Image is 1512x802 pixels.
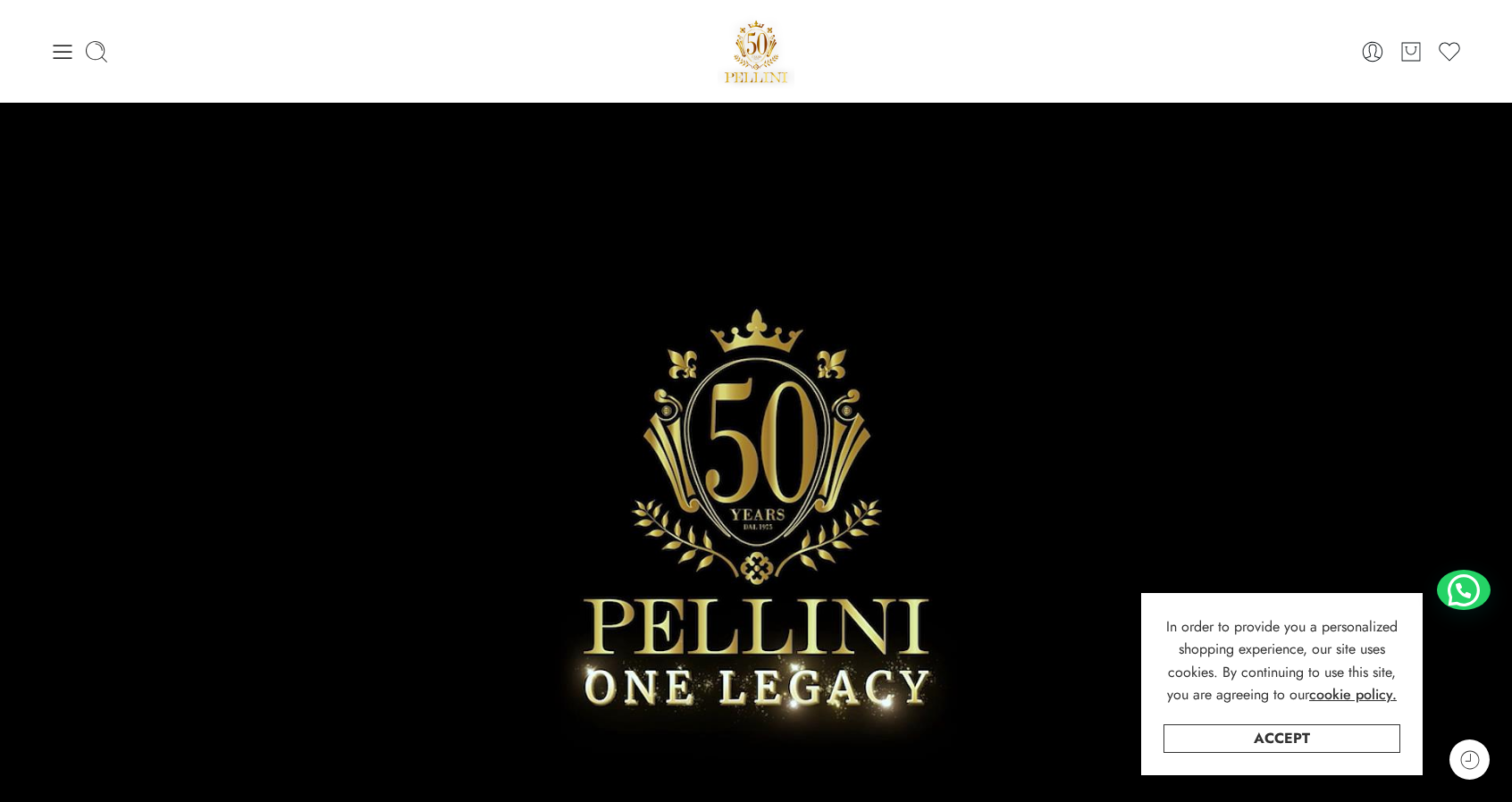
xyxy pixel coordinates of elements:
[1399,39,1424,64] a: Cart
[1437,39,1462,64] a: Wishlist
[1163,724,1400,753] a: Accept
[1309,683,1397,706] a: cookie policy.
[1166,616,1398,706] span: In order to provide you a personalized shopping experience, our site uses cookies. By continuing ...
[1360,39,1385,64] a: Login / Register
[718,13,794,89] a: Pellini -
[718,13,794,89] img: Pellini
